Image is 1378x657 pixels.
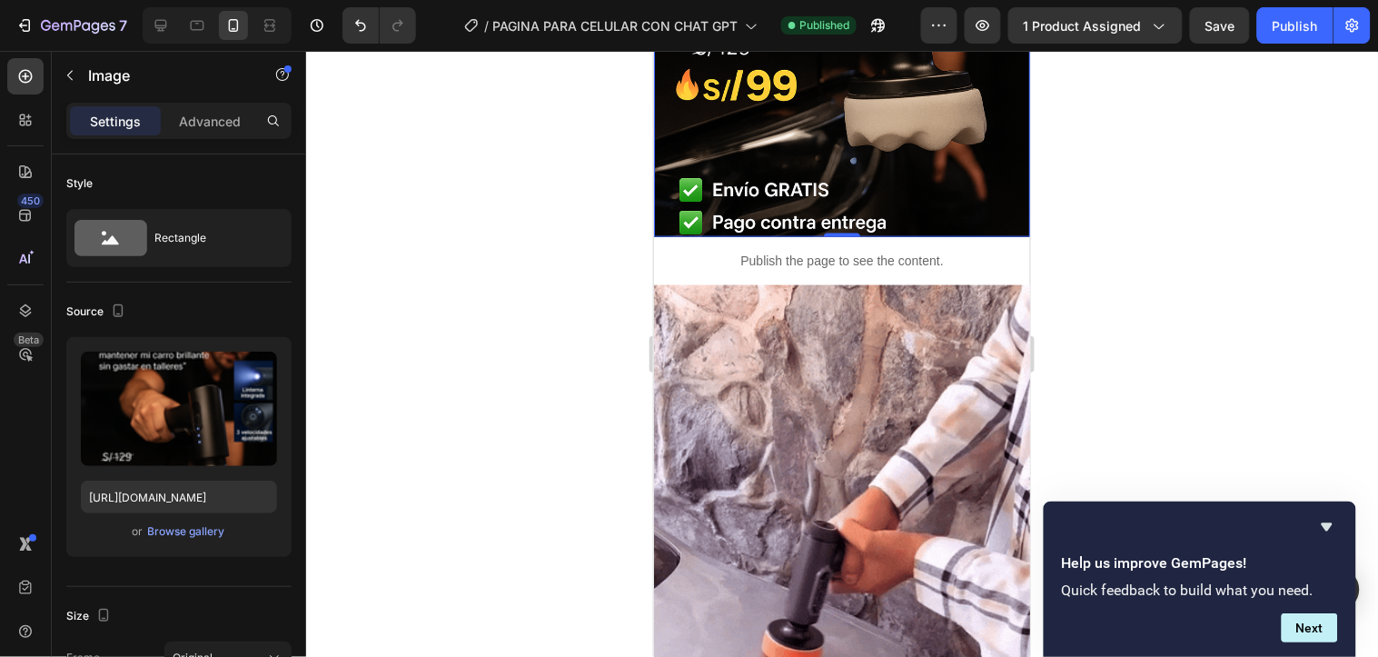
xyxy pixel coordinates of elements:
p: Settings [90,112,141,131]
button: Hide survey [1316,516,1338,538]
div: Undo/Redo [342,7,416,44]
span: PAGINA PARA CELULAR CON CHAT GPT [492,16,738,35]
div: Source [66,300,129,324]
div: Help us improve GemPages! [1062,516,1338,642]
p: 7 [119,15,127,36]
button: Publish [1257,7,1333,44]
p: Advanced [179,112,241,131]
p: Image [88,65,243,86]
span: or [133,521,144,543]
iframe: Design area [654,51,1030,657]
button: 7 [7,7,135,44]
h2: Help us improve GemPages! [1062,552,1338,574]
span: / [484,16,489,35]
div: Style [66,175,93,192]
input: https://example.com/image.jpg [81,481,277,513]
span: Save [1205,18,1235,34]
div: Browse gallery [148,523,225,540]
button: Save [1190,7,1250,44]
span: Published [799,17,849,34]
div: Beta [14,333,44,347]
div: Publish [1273,16,1318,35]
div: 450 [17,194,44,208]
button: Next question [1282,613,1338,642]
span: 1 product assigned [1024,16,1142,35]
p: Quick feedback to build what you need. [1062,582,1338,599]
button: Browse gallery [147,523,226,541]
div: Size [66,604,114,629]
div: Rectangle [154,217,265,259]
button: 1 product assigned [1008,7,1183,44]
img: preview-image [81,352,277,466]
